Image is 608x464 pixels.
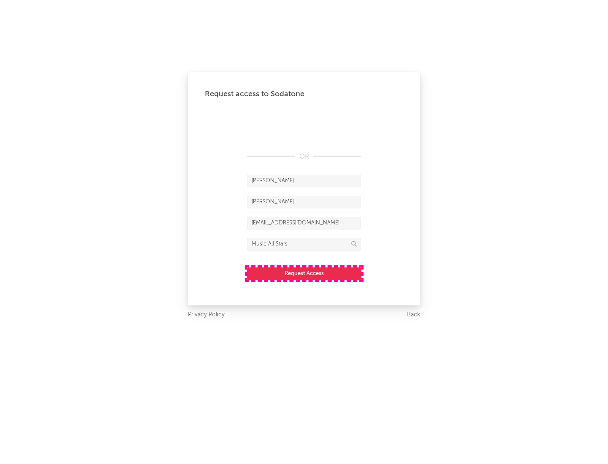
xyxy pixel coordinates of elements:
input: First Name [247,175,361,187]
input: Email [247,217,361,229]
a: Privacy Policy [188,310,225,320]
button: Request Access [247,267,361,280]
input: Division [247,238,361,251]
a: Back [407,310,420,320]
div: OR [247,152,361,162]
input: Last Name [247,196,361,208]
div: Request access to Sodatone [205,89,403,99]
